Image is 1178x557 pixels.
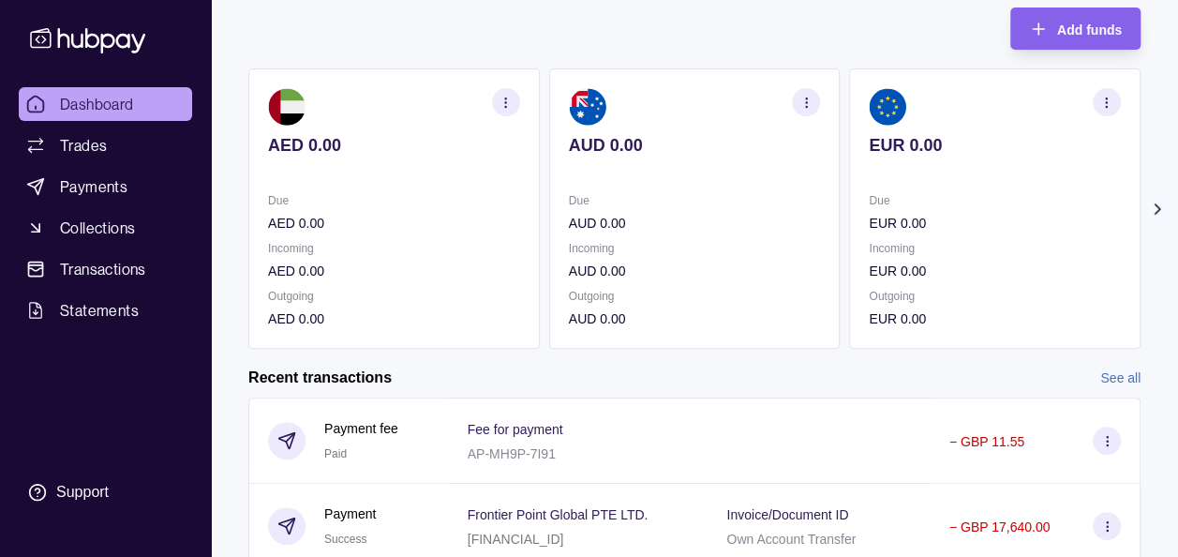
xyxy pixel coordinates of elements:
p: AED 0.00 [268,309,520,329]
span: Paid [324,447,347,460]
p: Incoming [869,238,1121,259]
p: EUR 0.00 [869,309,1121,329]
p: Fee for payment [468,422,563,437]
p: AED 0.00 [268,261,520,281]
span: Dashboard [60,93,134,115]
a: Trades [19,128,192,162]
p: Payment fee [324,418,398,439]
a: Payments [19,170,192,203]
div: Support [56,482,109,503]
p: Due [268,190,520,211]
button: Add funds [1010,8,1141,50]
h2: Recent transactions [248,368,392,388]
p: Outgoing [569,286,821,307]
p: [FINANCIAL_ID] [468,532,564,547]
span: Payments [60,175,127,198]
p: EUR 0.00 [869,261,1121,281]
a: See all [1100,368,1141,388]
p: AUD 0.00 [569,309,821,329]
span: Statements [60,299,139,322]
span: Trades [60,134,107,157]
p: AED 0.00 [268,213,520,233]
p: EUR 0.00 [869,213,1121,233]
span: Collections [60,217,135,239]
img: ae [268,88,306,126]
p: Own Account Transfer [726,532,856,547]
span: Success [324,533,366,546]
p: Frontier Point Global PTE LTD. [468,507,649,522]
p: Due [569,190,821,211]
p: Due [869,190,1121,211]
p: Outgoing [869,286,1121,307]
p: Outgoing [268,286,520,307]
img: eu [869,88,906,126]
p: − GBP 11.55 [949,434,1024,449]
p: Incoming [569,238,821,259]
p: − GBP 17,640.00 [949,519,1051,534]
span: Add funds [1057,23,1122,38]
img: au [569,88,606,126]
p: AED 0.00 [268,135,520,156]
a: Statements [19,294,192,327]
p: Payment [324,504,376,524]
p: AUD 0.00 [569,135,821,156]
p: Invoice/Document ID [726,507,848,522]
p: AUD 0.00 [569,261,821,281]
p: AP-MH9P-7I91 [468,446,556,461]
p: AUD 0.00 [569,213,821,233]
p: EUR 0.00 [869,135,1121,156]
a: Transactions [19,252,192,286]
a: Collections [19,211,192,245]
a: Dashboard [19,87,192,121]
a: Support [19,473,192,512]
p: Incoming [268,238,520,259]
span: Transactions [60,258,146,280]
